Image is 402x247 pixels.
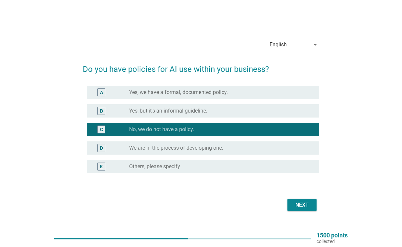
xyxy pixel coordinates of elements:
[317,232,348,238] p: 1500 points
[100,126,103,133] div: C
[311,41,319,49] i: arrow_drop_down
[129,108,207,114] label: Yes, but it's an informal guideline.
[270,42,287,48] div: English
[293,201,311,209] div: Next
[129,163,180,170] label: Others, please specify
[100,145,103,152] div: D
[129,145,223,151] label: We are in the process of developing one.
[317,238,348,244] p: collected
[129,89,228,96] label: Yes, we have a formal, documented policy.
[287,199,317,211] button: Next
[100,89,103,96] div: A
[100,108,103,115] div: B
[83,57,319,75] h2: Do you have policies for AI use within your business?
[100,163,103,170] div: E
[129,126,194,133] label: No, we do not have a policy.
